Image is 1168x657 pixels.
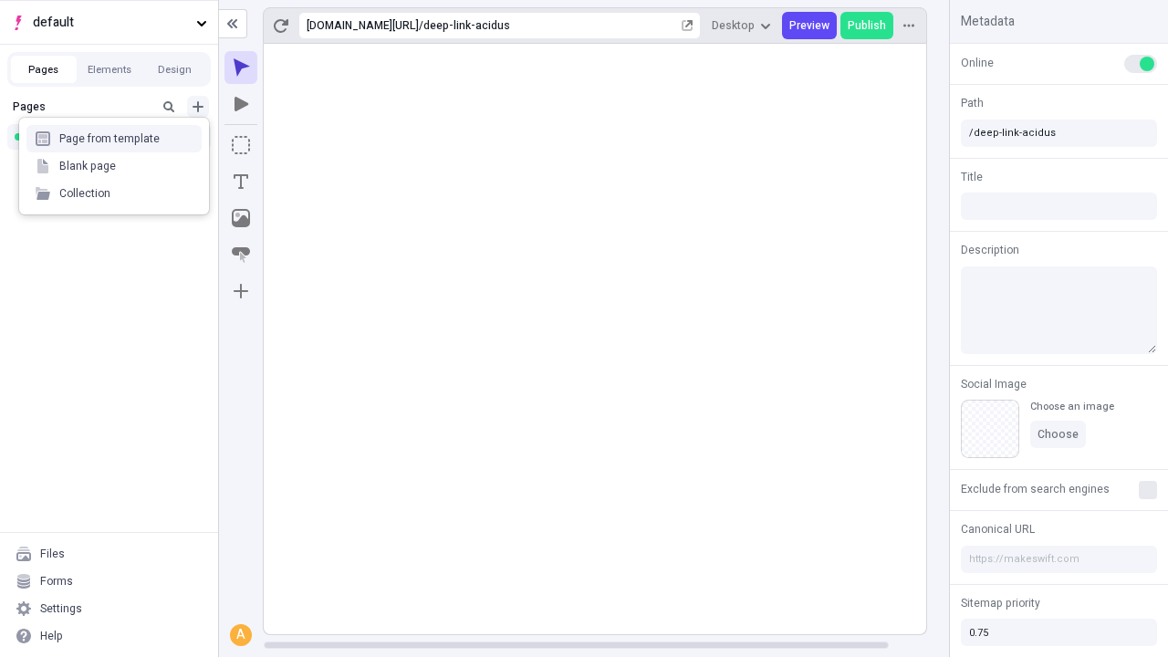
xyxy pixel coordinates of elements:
[224,202,257,235] button: Image
[961,169,983,185] span: Title
[1038,427,1079,442] span: Choose
[40,601,82,616] div: Settings
[33,13,189,33] span: default
[142,56,208,83] button: Design
[704,12,778,39] button: Desktop
[961,242,1019,258] span: Description
[307,18,419,33] div: [URL][DOMAIN_NAME]
[848,18,886,33] span: Publish
[961,595,1040,611] span: Sitemap priority
[40,547,65,561] div: Files
[59,186,110,201] div: Collection
[13,99,151,114] div: Pages
[1030,421,1086,448] button: Choose
[961,95,984,111] span: Path
[961,546,1157,573] input: https://makeswift.com
[961,521,1035,537] span: Canonical URL
[840,12,893,39] button: Publish
[961,481,1110,497] span: Exclude from search engines
[77,56,142,83] button: Elements
[224,129,257,162] button: Box
[961,55,994,71] span: Online
[59,131,160,146] div: Page from template
[11,56,77,83] button: Pages
[712,18,755,33] span: Desktop
[40,574,73,589] div: Forms
[187,96,209,118] button: Add new
[59,159,116,173] div: Blank page
[789,18,829,33] span: Preview
[40,629,63,643] div: Help
[1030,400,1114,413] div: Choose an image
[232,626,250,644] div: A
[224,238,257,271] button: Button
[423,18,678,33] div: deep-link-acidus
[419,18,423,33] div: /
[224,165,257,198] button: Text
[961,376,1027,392] span: Social Image
[782,12,837,39] button: Preview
